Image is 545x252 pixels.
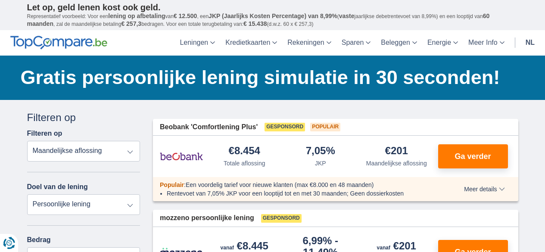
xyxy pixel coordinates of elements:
[243,20,267,27] span: € 15.438
[27,12,518,28] p: Representatief voorbeeld: Voor een van , een ( jaarlijkse debetrentevoet van 8,99%) en een loopti...
[160,122,258,132] span: Beobank 'Comfortlening Plus'
[174,30,220,56] a: Leningen
[108,12,165,19] span: lening op afbetaling
[209,12,337,19] span: JKP (Jaarlijks Kosten Percentage) van 8,99%
[229,146,260,157] div: €8.454
[10,36,107,50] img: TopCompare
[520,30,540,56] a: nl
[422,30,463,56] a: Energie
[455,152,491,160] span: Ga verder
[167,189,433,198] li: Rentevoet van 7,05% JKP voor een looptijd tot en met 30 maanden; Geen dossierkosten
[174,12,197,19] span: € 12.500
[21,64,518,91] h1: Gratis persoonlijke lening simulatie in 30 seconden!
[336,30,376,56] a: Sparen
[160,213,254,223] span: mozzeno persoonlijke lening
[153,180,439,189] div: :
[464,186,505,192] span: Meer details
[27,110,140,125] div: Filteren op
[27,236,140,244] label: Bedrag
[224,159,265,168] div: Totale aflossing
[438,144,508,168] button: Ga verder
[282,30,336,56] a: Rekeningen
[27,130,62,137] label: Filteren op
[385,146,408,157] div: €201
[121,20,141,27] span: € 257,3
[186,181,374,188] span: Een voordelig tarief voor nieuwe klanten (max €8.000 en 48 maanden)
[315,159,326,168] div: JKP
[27,2,518,12] p: Let op, geld lenen kost ook geld.
[27,183,88,191] label: Doel van de lening
[261,214,302,223] span: Gesponsord
[265,123,305,131] span: Gesponsord
[376,30,422,56] a: Beleggen
[160,181,184,188] span: Populair
[366,159,427,168] div: Maandelijkse aflossing
[160,146,203,167] img: product.pl.alt Beobank
[339,12,355,19] span: vaste
[310,123,340,131] span: Populair
[463,30,510,56] a: Meer Info
[220,30,282,56] a: Kredietkaarten
[458,186,511,193] button: Meer details
[27,12,490,27] span: 60 maanden
[306,146,335,157] div: 7,05%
